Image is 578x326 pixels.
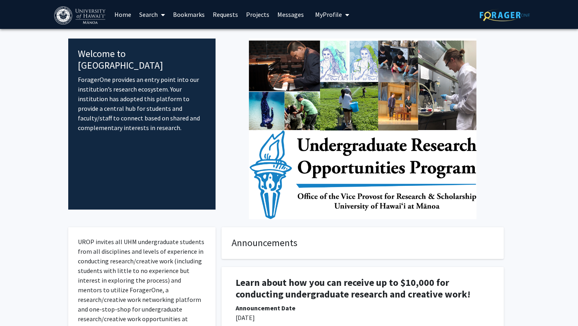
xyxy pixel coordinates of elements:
[236,277,490,300] h1: Learn about how you can receive up to $10,000 for conducting undergraduate research and creative ...
[232,237,494,249] h4: Announcements
[54,6,107,24] img: University of Hawaiʻi at Mānoa Logo
[135,0,169,29] a: Search
[249,39,476,219] img: Cover Image
[110,0,135,29] a: Home
[209,0,242,29] a: Requests
[315,10,342,18] span: My Profile
[273,0,308,29] a: Messages
[78,75,206,132] p: ForagerOne provides an entry point into our institution’s research ecosystem. Your institution ha...
[236,313,490,322] p: [DATE]
[169,0,209,29] a: Bookmarks
[236,303,490,313] div: Announcement Date
[78,48,206,71] h4: Welcome to [GEOGRAPHIC_DATA]
[242,0,273,29] a: Projects
[480,9,530,21] img: ForagerOne Logo
[6,290,34,320] iframe: Chat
